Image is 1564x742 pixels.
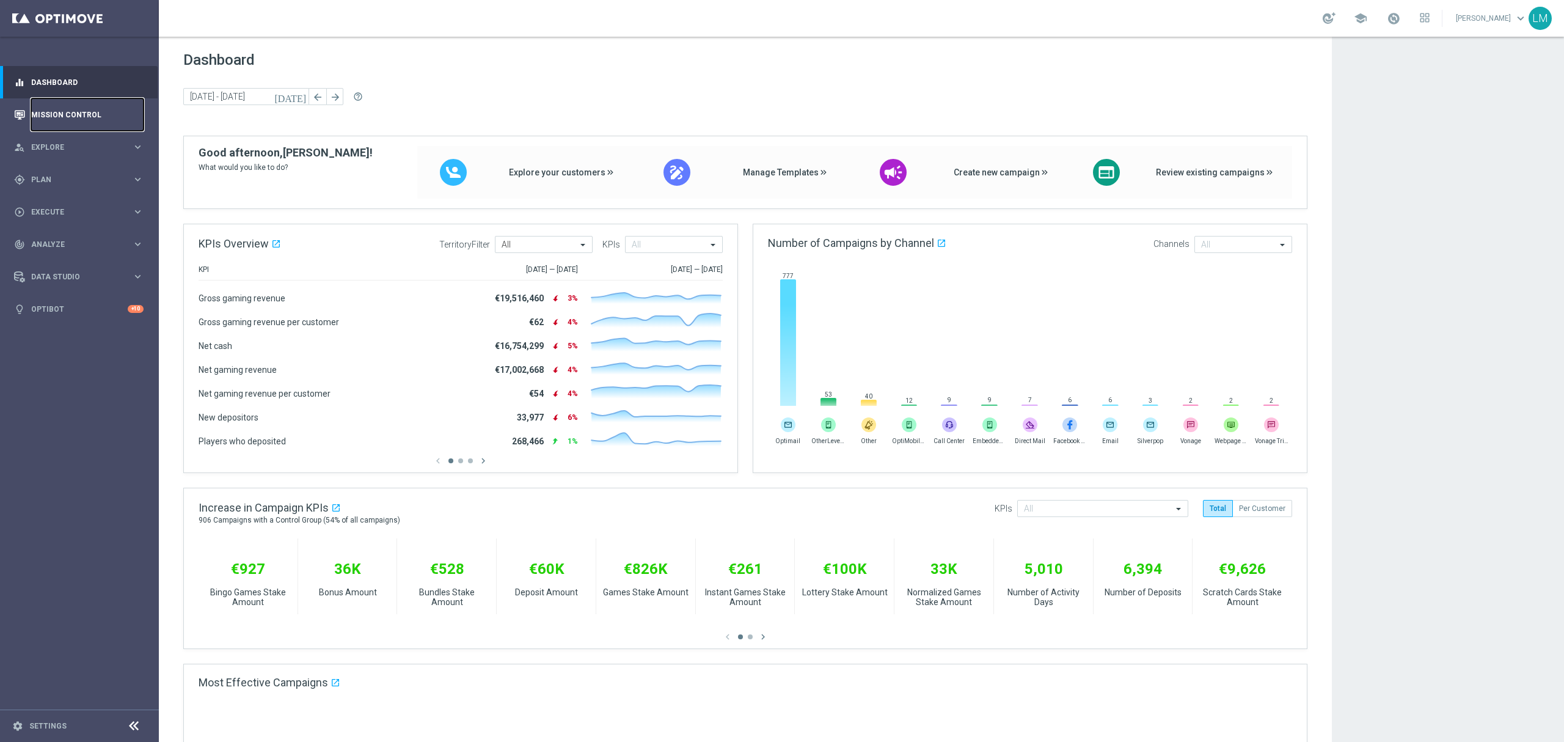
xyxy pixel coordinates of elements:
i: keyboard_arrow_right [132,238,144,250]
button: Data Studio keyboard_arrow_right [13,272,144,282]
i: equalizer [14,77,25,88]
button: play_circle_outline Execute keyboard_arrow_right [13,207,144,217]
i: keyboard_arrow_right [132,271,144,282]
div: Optibot [14,293,144,325]
i: keyboard_arrow_right [132,174,144,185]
div: Analyze [14,239,132,250]
a: Optibot [31,293,128,325]
a: Dashboard [31,66,144,98]
button: track_changes Analyze keyboard_arrow_right [13,240,144,249]
div: Explore [14,142,132,153]
span: Plan [31,176,132,183]
span: keyboard_arrow_down [1514,12,1527,25]
i: gps_fixed [14,174,25,185]
a: Settings [29,722,67,730]
i: person_search [14,142,25,153]
i: settings [12,721,23,732]
i: lightbulb [14,304,25,315]
button: Mission Control [13,110,144,120]
button: equalizer Dashboard [13,78,144,87]
i: track_changes [14,239,25,250]
i: keyboard_arrow_right [132,206,144,218]
button: lightbulb Optibot +10 [13,304,144,314]
div: Execute [14,207,132,218]
button: gps_fixed Plan keyboard_arrow_right [13,175,144,185]
a: [PERSON_NAME]keyboard_arrow_down [1455,9,1529,28]
button: person_search Explore keyboard_arrow_right [13,142,144,152]
div: Dashboard [14,66,144,98]
div: Data Studio [14,271,132,282]
span: school [1354,12,1367,25]
div: LM [1529,7,1552,30]
div: Mission Control [14,98,144,131]
div: +10 [128,305,144,313]
span: Data Studio [31,273,132,281]
a: Mission Control [31,98,144,131]
div: Plan [14,174,132,185]
i: play_circle_outline [14,207,25,218]
span: Explore [31,144,132,151]
span: Analyze [31,241,132,248]
span: Execute [31,208,132,216]
i: keyboard_arrow_right [132,141,144,153]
